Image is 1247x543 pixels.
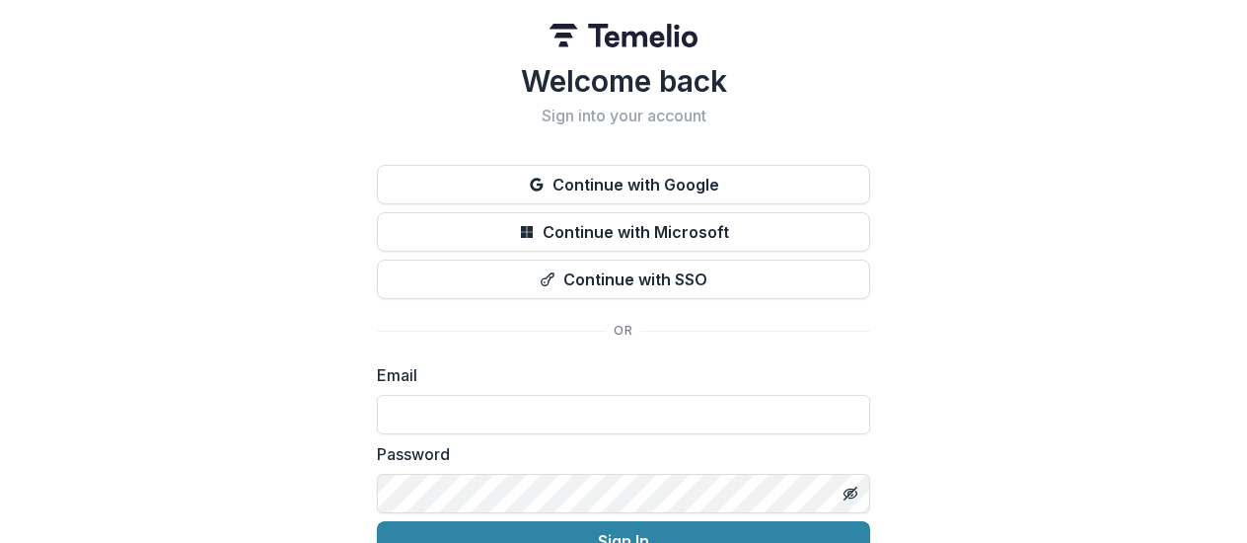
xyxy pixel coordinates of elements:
h1: Welcome back [377,63,870,99]
h2: Sign into your account [377,107,870,125]
button: Continue with Microsoft [377,212,870,252]
button: Continue with SSO [377,260,870,299]
label: Email [377,363,858,387]
button: Toggle password visibility [835,478,866,509]
label: Password [377,442,858,466]
img: Temelio [550,24,697,47]
button: Continue with Google [377,165,870,204]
